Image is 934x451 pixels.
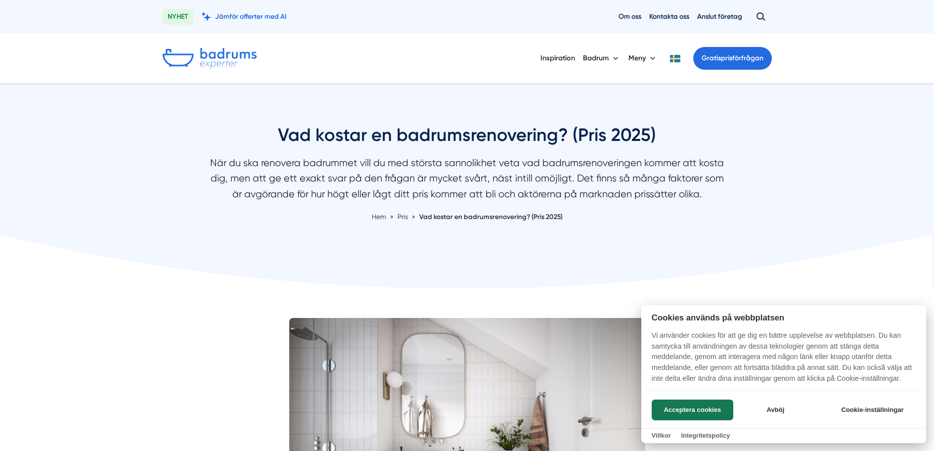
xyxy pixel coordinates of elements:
h2: Cookies används på webbplatsen [641,313,926,322]
p: Vi använder cookies för att ge dig en bättre upplevelse av webbplatsen. Du kan samtycka till anvä... [641,330,926,391]
a: Integritetspolicy [681,432,730,439]
button: Avböj [736,400,815,420]
a: Villkor [652,432,671,439]
button: Acceptera cookies [652,400,733,420]
button: Cookie-inställningar [829,400,916,420]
